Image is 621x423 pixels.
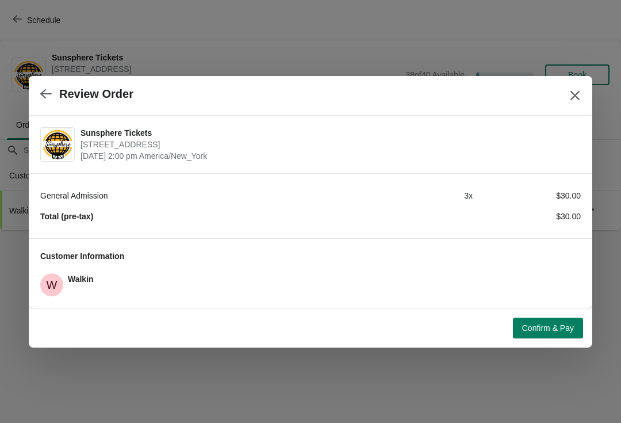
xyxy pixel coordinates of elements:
[40,212,93,221] strong: Total (pre-tax)
[365,190,473,201] div: 3 x
[522,323,574,333] span: Confirm & Pay
[80,150,575,162] span: [DATE] 2:00 pm America/New_York
[47,279,57,291] text: W
[80,139,575,150] span: [STREET_ADDRESS]
[59,87,133,101] h2: Review Order
[473,211,581,222] div: $30.00
[565,85,585,106] button: Close
[513,318,583,338] button: Confirm & Pay
[40,190,365,201] div: General Admission
[40,251,124,261] span: Customer Information
[80,127,575,139] span: Sunsphere Tickets
[473,190,581,201] div: $30.00
[41,128,74,160] img: Sunsphere Tickets | 810 Clinch Avenue, Knoxville, TN, USA | August 26 | 2:00 pm America/New_York
[40,273,63,296] span: Walkin
[68,275,94,284] span: Walkin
